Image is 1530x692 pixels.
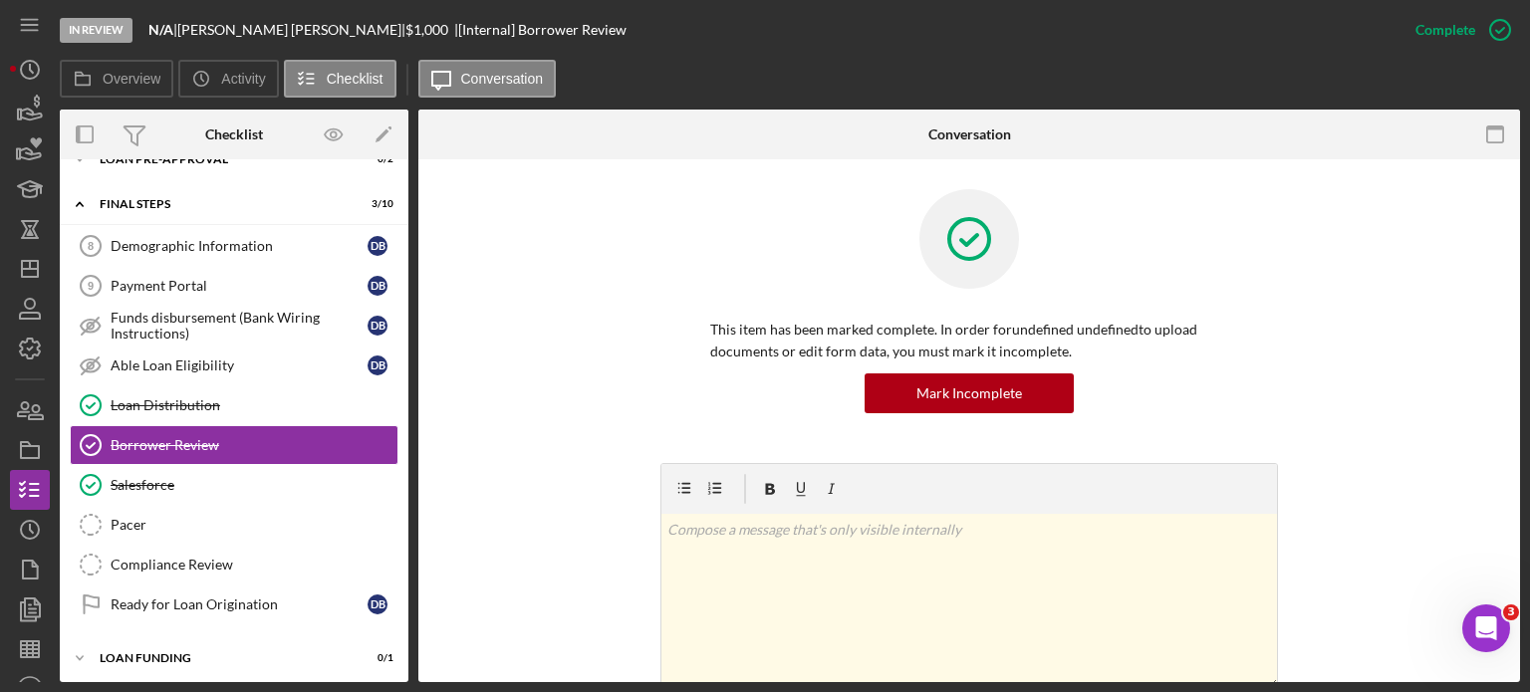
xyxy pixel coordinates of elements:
div: D B [368,236,387,256]
div: D B [368,276,387,296]
a: Funds disbursement (Bank Wiring Instructions)DB [70,306,398,346]
div: Complete [1415,10,1475,50]
div: D B [368,355,387,375]
label: Activity [221,71,265,87]
span: 3 [1503,604,1519,620]
label: Conversation [461,71,544,87]
div: Salesforce [111,477,397,493]
div: 3 / 10 [358,198,393,210]
div: Funds disbursement (Bank Wiring Instructions) [111,310,368,342]
div: | [Internal] Borrower Review [454,22,627,38]
a: 8Demographic InformationDB [70,226,398,266]
div: Ready for Loan Origination [111,596,368,612]
span: $1,000 [405,21,448,38]
a: Pacer [70,505,398,545]
a: Salesforce [70,465,398,505]
div: FINAL STEPS [100,198,344,210]
button: Mark Incomplete [865,373,1074,413]
iframe: Intercom live chat [1462,604,1510,652]
div: D B [368,594,387,614]
button: Checklist [284,60,396,98]
div: Able Loan Eligibility [111,357,368,373]
div: Borrower Review [111,437,397,453]
button: Complete [1396,10,1520,50]
div: Loan Pre-Approval [100,153,344,165]
b: N/A [148,21,173,38]
a: Compliance Review [70,545,398,584]
button: Overview [60,60,173,98]
div: Conversation [928,126,1011,142]
div: 0 / 1 [358,652,393,664]
div: | [148,22,177,38]
div: D B [368,316,387,336]
tspan: 8 [88,240,94,252]
a: Borrower Review [70,425,398,465]
div: Demographic Information [111,238,368,254]
div: In Review [60,18,132,43]
tspan: 9 [88,280,94,292]
button: Conversation [418,60,557,98]
label: Checklist [327,71,383,87]
label: Overview [103,71,160,87]
button: Activity [178,60,278,98]
a: 9Payment PortalDB [70,266,398,306]
div: Mark Incomplete [916,373,1022,413]
div: Loan Funding [100,652,344,664]
div: 0 / 2 [358,153,393,165]
a: Ready for Loan OriginationDB [70,584,398,624]
a: Loan Distribution [70,385,398,425]
div: Compliance Review [111,557,397,573]
div: Checklist [205,126,263,142]
div: Pacer [111,517,397,533]
div: Loan Distribution [111,397,397,413]
div: [PERSON_NAME] [PERSON_NAME] | [177,22,405,38]
div: Payment Portal [111,278,368,294]
p: This item has been marked complete. In order for undefined undefined to upload documents or edit ... [710,319,1228,363]
a: Able Loan EligibilityDB [70,346,398,385]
